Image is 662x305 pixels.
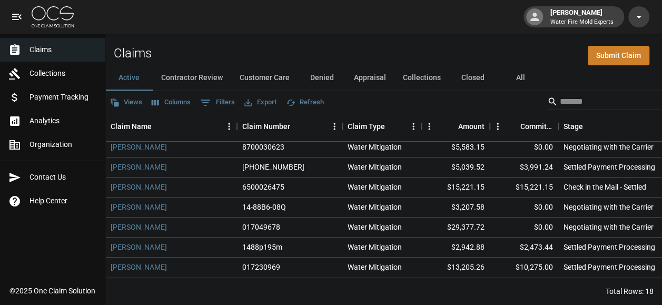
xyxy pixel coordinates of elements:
div: $15,221.15 [421,178,490,198]
button: All [497,65,544,91]
a: Submit Claim [588,46,649,65]
div: Search [547,93,660,112]
div: Claim Number [237,112,342,141]
div: Claim Type [342,112,421,141]
div: $0.00 [490,218,558,238]
div: Water Mitigation [348,262,402,272]
div: $13,205.26 [421,258,490,278]
div: Check in the Mail - Settled [564,182,646,192]
div: $5,039.52 [421,158,490,178]
div: $0.00 [490,198,558,218]
div: Total Rows: 18 [606,286,654,297]
div: Settled Payment Processing [564,242,655,252]
div: Amount [421,112,490,141]
button: Export [242,94,279,111]
div: $5,583.15 [421,137,490,158]
div: © 2025 One Claim Solution [9,286,95,296]
button: Menu [221,119,237,134]
button: Show filters [197,94,238,111]
a: [PERSON_NAME] [111,242,167,252]
div: Negotiating with the Carrier [564,142,654,152]
div: Amount [458,112,485,141]
div: $3,991.24 [490,158,558,178]
a: [PERSON_NAME] [111,162,167,172]
button: Closed [449,65,497,91]
div: Claim Number [242,112,290,141]
div: Claim Type [348,112,385,141]
div: dynamic tabs [105,65,662,91]
div: Negotiating with the Carrier [564,222,654,232]
div: Water Mitigation [348,162,402,172]
div: 1488p195m [242,242,282,252]
div: [PERSON_NAME] [546,7,618,26]
div: Water Mitigation [348,242,402,252]
button: Menu [327,119,342,134]
div: Stage [564,112,583,141]
div: Negotiating with the Carrier [564,202,654,212]
button: Appraisal [345,65,394,91]
div: Settled Payment Processing [564,262,655,272]
span: Claims [29,44,96,55]
span: Analytics [29,115,96,126]
span: Collections [29,68,96,79]
button: Sort [583,119,598,134]
button: Collections [394,65,449,91]
button: Refresh [283,94,327,111]
div: 01-008-723729 [242,162,304,172]
div: $2,473.44 [490,238,558,258]
div: Committed Amount [490,112,558,141]
span: Organization [29,139,96,150]
button: Sort [506,119,520,134]
button: Menu [406,119,421,134]
div: Water Mitigation [348,202,402,212]
button: Select columns [149,94,193,111]
div: Water Mitigation [348,142,402,152]
button: Contractor Review [153,65,231,91]
span: Help Center [29,195,96,206]
div: Water Mitigation [348,222,402,232]
button: Sort [385,119,400,134]
div: 6500026475 [242,182,284,192]
div: $3,207.58 [421,198,490,218]
a: [PERSON_NAME] [111,182,167,192]
div: $0.00 [490,137,558,158]
p: Water Fire Mold Experts [550,18,614,27]
button: Customer Care [231,65,298,91]
a: [PERSON_NAME] [111,202,167,212]
a: [PERSON_NAME] [111,222,167,232]
div: Committed Amount [520,112,553,141]
div: 14-88B6-08Q [242,202,286,212]
div: Claim Name [111,112,152,141]
div: $10,275.00 [490,258,558,278]
img: ocs-logo-white-transparent.png [32,6,74,27]
button: Menu [421,119,437,134]
button: Sort [443,119,458,134]
div: Water Mitigation [348,182,402,192]
div: $29,377.72 [421,218,490,238]
div: Claim Name [105,112,237,141]
div: $15,221.15 [490,178,558,198]
div: $2,942.88 [421,238,490,258]
button: Denied [298,65,345,91]
button: open drawer [6,6,27,27]
div: 8700030623 [242,142,284,152]
button: Sort [290,119,305,134]
button: Sort [152,119,166,134]
button: Menu [490,119,506,134]
span: Contact Us [29,172,96,183]
a: [PERSON_NAME] [111,262,167,272]
button: Views [107,94,145,111]
div: 017230969 [242,262,280,272]
div: Settled Payment Processing [564,162,655,172]
span: Payment Tracking [29,92,96,103]
h2: Claims [114,46,152,61]
button: Active [105,65,153,91]
div: 017049678 [242,222,280,232]
a: [PERSON_NAME] [111,142,167,152]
